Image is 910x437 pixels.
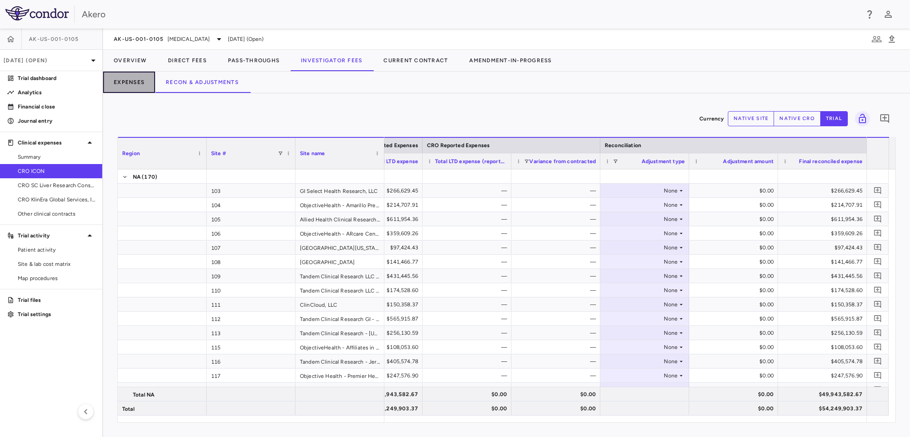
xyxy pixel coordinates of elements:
[874,300,882,309] svg: Add comment
[431,369,507,383] div: —
[295,212,384,226] div: Allied Health Clinical Research Organization, LLC
[5,6,69,20] img: logo-full-BYUhSk78.svg
[608,326,678,340] div: None
[18,103,95,111] p: Financial close
[874,314,882,323] svg: Add comment
[872,355,884,367] button: Add comment
[851,111,870,126] span: You do not have permission to lock or unlock grids
[155,72,249,93] button: Recon & Adjustments
[295,283,384,297] div: Tandem Clinical Research LLC - [PERSON_NAME] Clinic
[82,8,858,21] div: Akero
[608,312,678,326] div: None
[874,243,882,252] svg: Add comment
[228,35,264,43] span: [DATE] (Open)
[874,186,882,195] svg: Add comment
[786,354,862,369] div: $405,574.78
[431,326,507,340] div: —
[872,284,884,296] button: Add comment
[519,326,596,340] div: —
[608,340,678,354] div: None
[872,213,884,225] button: Add comment
[786,283,862,297] div: $174,528.60
[431,297,507,312] div: —
[872,369,884,381] button: Add comment
[295,269,384,283] div: Tandem Clinical Research LLC - Metairie Clinic
[529,158,596,164] span: Variance from contracted
[608,184,678,198] div: None
[699,115,724,123] p: Currency
[207,312,295,325] div: 112
[295,297,384,311] div: ClinCloud, LLC
[207,241,295,254] div: 107
[608,297,678,312] div: None
[431,387,507,401] div: $0.00
[207,354,295,368] div: 116
[295,198,384,212] div: ObjectiveHealth - Amarillo Premier Research, LLC
[207,369,295,382] div: 117
[786,269,862,283] div: $431,445.56
[18,167,95,175] span: CRO ICON
[427,142,490,148] span: CRO Reported Expenses
[157,50,217,71] button: Direct Fees
[872,270,884,282] button: Add comment
[431,354,507,369] div: —
[295,226,384,240] div: ObjectiveHealth - ARcare Center for Clinical Research - [US_STATE]
[874,357,882,365] svg: Add comment
[872,199,884,211] button: Add comment
[211,150,226,156] span: Site #
[723,158,774,164] span: Adjustment amount
[431,255,507,269] div: —
[608,354,678,369] div: None
[295,383,384,397] div: Borland [PERSON_NAME] Southside
[697,312,774,326] div: $0.00
[872,256,884,268] button: Add comment
[874,385,882,394] svg: Add comment
[874,229,882,237] svg: Add comment
[874,257,882,266] svg: Add comment
[18,153,95,161] span: Summary
[363,142,418,148] span: Contracted Expenses
[295,255,384,269] div: [GEOGRAPHIC_DATA]
[608,226,678,241] div: None
[18,88,95,96] p: Analytics
[18,74,95,82] p: Trial dashboard
[786,340,862,354] div: $108,053.60
[608,369,678,383] div: None
[431,212,507,226] div: —
[697,269,774,283] div: $0.00
[4,56,88,64] p: [DATE] (Open)
[697,226,774,241] div: $0.00
[207,269,295,283] div: 109
[18,310,95,318] p: Trial settings
[300,150,325,156] span: Site name
[786,226,862,241] div: $359,609.26
[697,401,774,416] div: $0.00
[786,369,862,383] div: $247,576.90
[786,387,862,401] div: $49,943,582.67
[295,241,384,254] div: [GEOGRAPHIC_DATA][US_STATE]
[29,36,79,43] span: AK-US-001-0105
[872,184,884,196] button: Add comment
[697,297,774,312] div: $0.00
[697,369,774,383] div: $0.00
[133,170,141,184] span: NA
[18,117,95,125] p: Journal entry
[431,283,507,297] div: —
[519,241,596,255] div: —
[207,255,295,269] div: 108
[519,283,596,297] div: —
[697,241,774,255] div: $0.00
[431,241,507,255] div: —
[872,327,884,339] button: Add comment
[872,241,884,253] button: Add comment
[519,354,596,369] div: —
[872,384,884,396] button: Add comment
[431,340,507,354] div: —
[874,272,882,280] svg: Add comment
[519,255,596,269] div: —
[207,283,295,297] div: 110
[608,198,678,212] div: None
[114,36,164,43] span: AK-US-001-0105
[786,184,862,198] div: $266,629.45
[295,312,384,325] div: Tandem Clinical Research GI - Houma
